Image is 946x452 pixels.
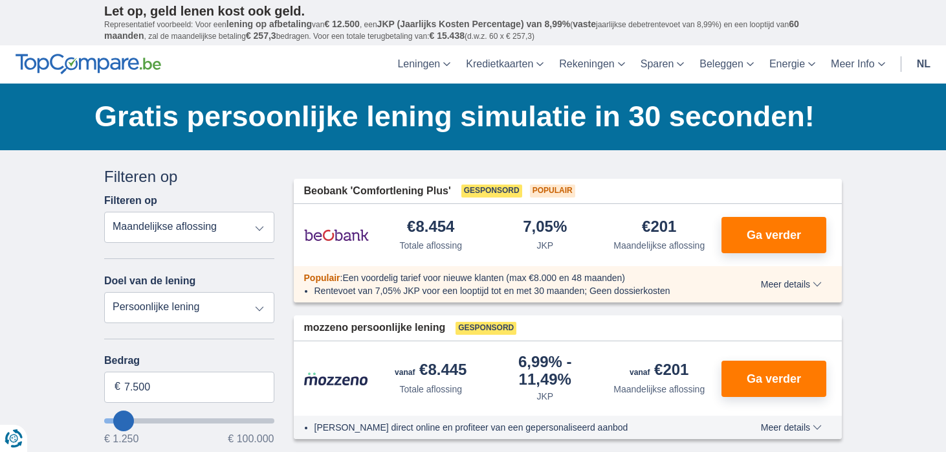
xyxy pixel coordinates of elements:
a: Rekeningen [551,45,632,84]
label: Filteren op [104,195,157,207]
li: Rentevoet van 7,05% JKP voor een looptijd tot en met 30 maanden; Geen dossierkosten [314,284,714,297]
span: Beobank 'Comfortlening Plus' [304,184,451,199]
div: €201 [630,362,688,380]
a: Kredietkaarten [458,45,551,84]
img: product.pl.alt Mozzeno [304,372,369,386]
span: Een voordelig tarief voor nieuwe klanten (max €8.000 en 48 maanden) [342,273,625,283]
input: wantToBorrow [104,418,274,424]
span: Ga verder [747,373,801,385]
a: Energie [762,45,823,84]
a: Beleggen [692,45,762,84]
span: € 257,3 [246,30,276,41]
span: Ga verder [747,229,801,241]
span: € 100.000 [228,434,274,444]
p: Let op, geld lenen kost ook geld. [104,3,842,19]
span: 60 maanden [104,19,799,41]
div: Totale aflossing [399,239,462,252]
div: Filteren op [104,166,274,188]
p: Representatief voorbeeld: Voor een van , een ( jaarlijkse debetrentevoet van 8,99%) en een loopti... [104,19,842,42]
label: Bedrag [104,355,274,367]
h1: Gratis persoonlijke lening simulatie in 30 seconden! [94,96,842,137]
span: Meer details [761,423,822,432]
span: Populair [304,273,340,283]
div: €8.454 [407,219,454,236]
span: € 12.500 [324,19,360,29]
div: Totale aflossing [399,383,462,396]
span: € [115,379,120,394]
div: €8.445 [395,362,467,380]
span: Meer details [761,280,822,289]
img: product.pl.alt Beobank [304,219,369,251]
div: €201 [642,219,676,236]
a: nl [909,45,938,84]
div: JKP [536,390,553,403]
span: Populair [530,185,575,198]
div: Maandelijkse aflossing [613,383,705,396]
div: : [294,271,724,284]
div: JKP [536,239,553,252]
span: mozzeno persoonlijke lening [304,321,446,335]
span: Gesponsord [461,185,522,198]
a: Leningen [390,45,458,84]
span: lening op afbetaling [226,19,312,29]
span: Gesponsord [456,322,516,335]
div: 6,99% [493,354,597,387]
a: Sparen [633,45,692,84]
span: € 1.250 [104,434,138,444]
div: Maandelijkse aflossing [613,239,705,252]
label: Doel van de lening [104,275,195,287]
button: Ga verder [721,361,826,397]
span: € 15.438 [429,30,465,41]
li: [PERSON_NAME] direct online en profiteer van een gepersonaliseerd aanbod [314,421,714,434]
button: Meer details [751,279,831,289]
button: Meer details [751,422,831,433]
button: Ga verder [721,217,826,253]
span: JKP (Jaarlijks Kosten Percentage) van 8,99% [377,19,571,29]
div: 7,05% [523,219,567,236]
a: Meer Info [823,45,893,84]
img: TopCompare [16,54,161,74]
span: vaste [573,19,596,29]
